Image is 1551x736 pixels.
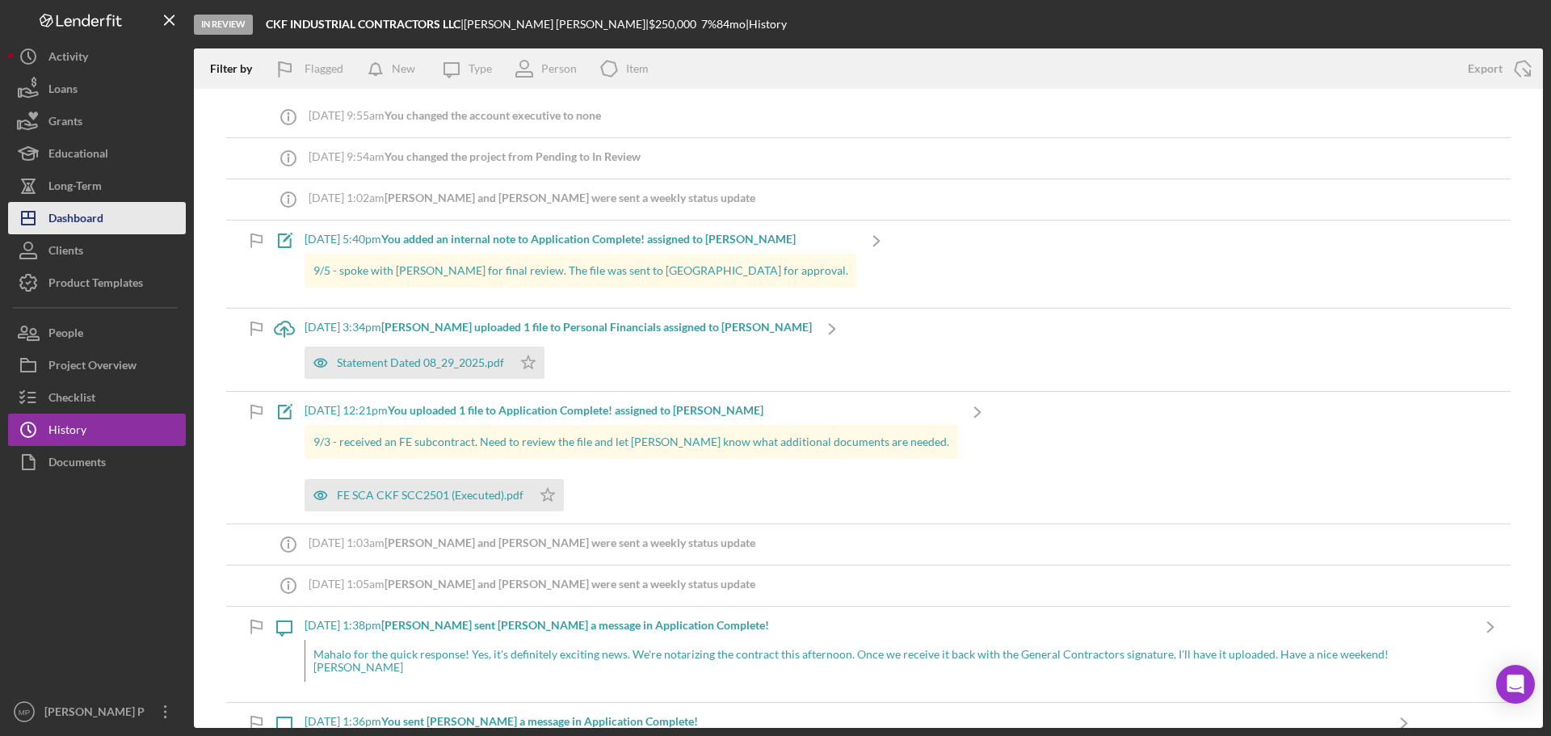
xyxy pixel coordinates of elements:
[48,267,143,303] div: Product Templates
[8,446,186,478] button: Documents
[701,18,717,31] div: 7 %
[385,191,755,204] b: [PERSON_NAME] and [PERSON_NAME] were sent a weekly status update
[48,137,108,174] div: Educational
[1496,665,1535,704] div: Open Intercom Messenger
[305,233,856,246] div: [DATE] 5:40pm
[305,619,1470,632] div: [DATE] 1:38pm
[8,170,186,202] button: Long-Term
[305,53,343,85] div: Flagged
[8,267,186,299] button: Product Templates
[385,108,601,122] b: You changed the account executive to none
[309,191,755,204] div: [DATE] 1:02am
[48,317,83,353] div: People
[305,640,1470,682] div: Mahalo for the quick response! Yes, it's definitely exciting news. We're notarizing the contract ...
[464,18,649,31] div: [PERSON_NAME] [PERSON_NAME] |
[746,18,787,31] div: | History
[8,349,186,381] button: Project Overview
[1468,53,1503,85] div: Export
[8,696,186,728] button: MP[PERSON_NAME] P
[48,414,86,450] div: History
[40,696,145,732] div: [PERSON_NAME] P
[8,381,186,414] button: Checklist
[469,62,492,75] div: Type
[392,53,415,85] div: New
[309,150,641,163] div: [DATE] 9:54am
[194,15,253,35] div: In Review
[305,347,544,379] button: Statement Dated 08_29_2025.pdf
[48,73,78,109] div: Loans
[48,170,102,206] div: Long-Term
[388,403,763,417] b: You uploaded 1 file to Application Complete! assigned to [PERSON_NAME]
[385,577,755,591] b: [PERSON_NAME] and [PERSON_NAME] were sent a weekly status update
[19,708,30,717] text: MP
[8,317,186,349] button: People
[8,137,186,170] button: Educational
[8,40,186,73] button: Activity
[48,381,95,418] div: Checklist
[8,73,186,105] button: Loans
[626,62,649,75] div: Item
[385,149,641,163] b: You changed the project from Pending to In Review
[48,40,88,77] div: Activity
[8,105,186,137] button: Grants
[8,414,186,446] button: History
[337,356,504,369] div: Statement Dated 08_29_2025.pdf
[8,234,186,267] button: Clients
[266,17,460,31] b: CKF INDUSTRIAL CONTRACTORS LLC
[309,536,755,549] div: [DATE] 1:03am
[305,404,957,417] div: [DATE] 12:21pm
[359,53,431,85] button: New
[48,446,106,482] div: Documents
[381,232,796,246] b: You added an internal note to Application Complete! assigned to [PERSON_NAME]
[305,321,812,334] div: [DATE] 3:34pm
[48,202,103,238] div: Dashboard
[381,618,769,632] b: [PERSON_NAME] sent [PERSON_NAME] a message in Application Complete!
[305,715,1384,728] div: [DATE] 1:36pm
[210,62,264,75] div: Filter by
[1452,53,1543,85] button: Export
[8,202,186,234] button: Dashboard
[381,320,812,334] b: [PERSON_NAME] uploaded 1 file to Personal Financials assigned to [PERSON_NAME]
[337,489,523,502] div: FE SCA CKF SCC2501 (Executed).pdf
[264,309,852,390] a: [DATE] 3:34pm[PERSON_NAME] uploaded 1 file to Personal Financials assigned to [PERSON_NAME]Statem...
[309,109,601,122] div: [DATE] 9:55am
[313,262,848,280] p: 9/5 - spoke with [PERSON_NAME] for final review. The file was sent to [GEOGRAPHIC_DATA] for appro...
[717,18,746,31] div: 84 mo
[264,221,897,308] a: [DATE] 5:40pmYou added an internal note to Application Complete! assigned to [PERSON_NAME]9/5 - s...
[264,607,1511,702] a: [DATE] 1:38pm[PERSON_NAME] sent [PERSON_NAME] a message in Application Complete!Mahalo for the qu...
[48,105,82,141] div: Grants
[305,479,564,511] button: FE SCA CKF SCC2501 (Executed).pdf
[48,234,83,271] div: Clients
[48,349,137,385] div: Project Overview
[313,433,949,451] p: 9/3 - received an FE subcontract. Need to review the file and let [PERSON_NAME] know what additio...
[309,578,755,591] div: [DATE] 1:05am
[385,536,755,549] b: [PERSON_NAME] and [PERSON_NAME] were sent a weekly status update
[266,18,464,31] div: |
[264,53,359,85] button: Flagged
[541,62,577,75] div: Person
[264,392,998,524] a: [DATE] 12:21pmYou uploaded 1 file to Application Complete! assigned to [PERSON_NAME]9/3 - receive...
[381,714,698,728] b: You sent [PERSON_NAME] a message in Application Complete!
[649,17,696,31] span: $250,000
